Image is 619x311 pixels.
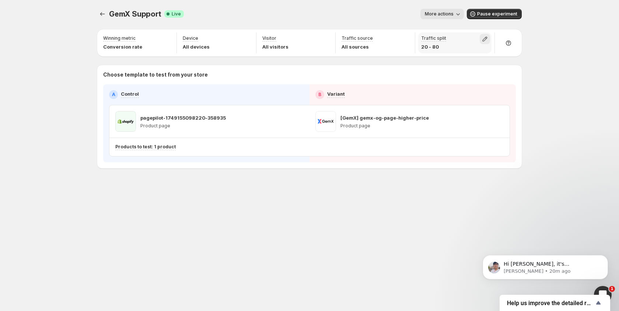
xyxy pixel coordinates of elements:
[115,144,176,150] p: Products to test: 1 product
[425,11,454,17] span: More actions
[594,286,612,304] iframe: Intercom live chat
[467,9,522,19] button: Pause experiment
[115,111,136,132] img: pagepilot-1749155098220-358935
[109,10,161,18] span: GemX Support
[421,35,446,41] p: Traffic split
[112,92,115,98] h2: A
[420,9,464,19] button: More actions
[103,43,142,50] p: Conversion rate
[262,43,288,50] p: All visitors
[140,123,226,129] p: Product page
[340,114,429,121] p: [GemX] gemx-og-page-higher-price
[342,43,373,50] p: All sources
[183,35,198,41] p: Device
[507,298,603,307] button: Show survey - Help us improve the detailed report for A/B campaigns
[609,286,615,292] span: 1
[421,43,446,50] p: 20 - 80
[103,35,136,41] p: Winning metric
[103,71,516,78] p: Choose template to test from your store
[140,114,226,121] p: pagepilot-1749155098220-358935
[472,240,619,291] iframe: Intercom notifications message
[183,43,210,50] p: All devices
[262,35,276,41] p: Visitor
[315,111,336,132] img: [GemX] gemx-og-page-higher-price
[318,92,321,98] h2: B
[342,35,373,41] p: Traffic source
[97,9,108,19] button: Experiments
[477,11,517,17] span: Pause experiment
[340,123,429,129] p: Product page
[172,11,181,17] span: Live
[507,300,594,307] span: Help us improve the detailed report for A/B campaigns
[121,90,139,98] p: Control
[327,90,345,98] p: Variant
